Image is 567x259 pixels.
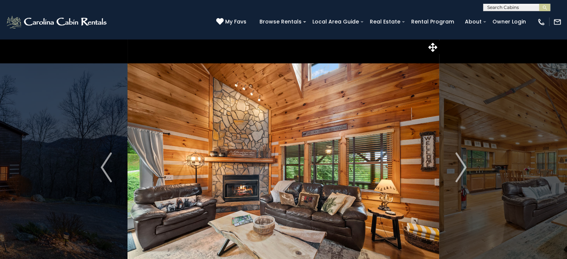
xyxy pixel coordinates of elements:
[407,16,458,28] a: Rental Program
[461,16,485,28] a: About
[216,18,248,26] a: My Favs
[101,152,112,182] img: arrow
[537,18,545,26] img: phone-regular-white.png
[225,18,246,26] span: My Favs
[455,152,466,182] img: arrow
[309,16,363,28] a: Local Area Guide
[256,16,305,28] a: Browse Rentals
[366,16,404,28] a: Real Estate
[489,16,530,28] a: Owner Login
[6,15,109,29] img: White-1-2.png
[553,18,561,26] img: mail-regular-white.png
